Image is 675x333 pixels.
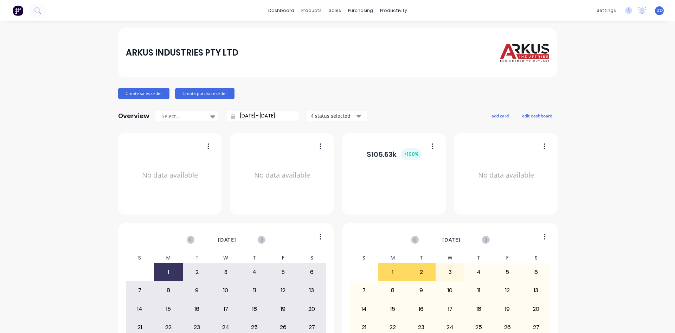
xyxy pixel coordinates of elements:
[13,5,23,16] img: Factory
[298,263,326,281] div: 6
[378,253,407,263] div: M
[238,142,326,209] div: No data available
[126,300,154,318] div: 14
[240,300,269,318] div: 18
[436,300,464,318] div: 17
[212,282,240,299] div: 10
[379,282,407,299] div: 8
[345,5,377,16] div: purchasing
[183,282,211,299] div: 9
[522,300,550,318] div: 20
[442,236,461,244] span: [DATE]
[154,253,183,263] div: M
[240,253,269,263] div: T
[462,142,550,209] div: No data available
[118,109,149,123] div: Overview
[493,253,522,263] div: F
[269,300,297,318] div: 19
[126,142,214,209] div: No data available
[500,40,549,65] img: ARKUS INDUSTRIES PTY LTD
[211,253,240,263] div: W
[465,282,493,299] div: 11
[218,236,236,244] span: [DATE]
[407,253,436,263] div: T
[297,253,326,263] div: S
[118,88,169,99] button: Create sales order
[265,5,298,16] a: dashboard
[522,253,551,263] div: S
[656,7,663,14] span: DO
[298,5,325,16] div: products
[307,111,367,121] button: 4 status selected
[311,112,355,120] div: 4 status selected
[517,111,557,120] button: edit dashboard
[465,263,493,281] div: 4
[175,88,234,99] button: Create purchase order
[183,263,211,281] div: 2
[379,263,407,281] div: 1
[269,263,297,281] div: 5
[407,300,436,318] div: 16
[487,111,513,120] button: add card
[126,253,154,263] div: S
[350,253,379,263] div: S
[154,263,182,281] div: 1
[436,282,464,299] div: 10
[493,282,521,299] div: 12
[493,263,521,281] div: 5
[298,300,326,318] div: 20
[407,282,436,299] div: 9
[126,46,238,60] div: ARKUS INDUSTRIES PTY LTD
[154,300,182,318] div: 15
[593,5,619,16] div: settings
[377,5,411,16] div: productivity
[212,300,240,318] div: 17
[269,253,297,263] div: F
[464,253,493,263] div: T
[240,282,269,299] div: 11
[436,253,464,263] div: W
[379,300,407,318] div: 15
[401,148,422,160] div: + 100 %
[350,282,378,299] div: 7
[407,263,436,281] div: 2
[522,282,550,299] div: 13
[212,263,240,281] div: 3
[269,282,297,299] div: 12
[183,253,212,263] div: T
[522,263,550,281] div: 6
[154,282,182,299] div: 8
[298,282,326,299] div: 13
[240,263,269,281] div: 4
[183,300,211,318] div: 16
[436,263,464,281] div: 3
[465,300,493,318] div: 18
[325,5,345,16] div: sales
[367,148,422,160] div: $ 105.63k
[126,282,154,299] div: 7
[493,300,521,318] div: 19
[350,300,378,318] div: 14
